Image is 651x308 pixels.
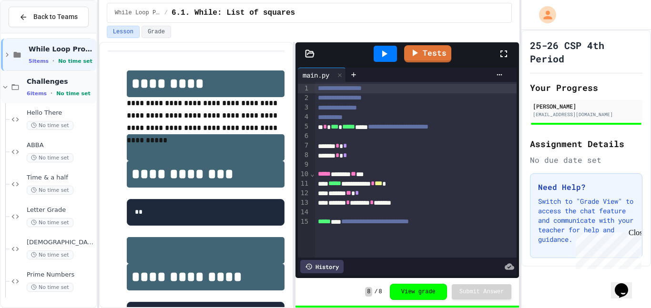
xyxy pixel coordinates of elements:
[52,57,54,65] span: •
[9,7,89,27] button: Back to Teams
[300,260,344,273] div: History
[27,141,94,149] span: ABBA
[298,189,310,198] div: 12
[529,4,559,26] div: My Account
[298,112,310,122] div: 4
[298,93,310,103] div: 2
[298,179,310,189] div: 11
[298,169,310,179] div: 10
[27,238,94,247] span: [DEMOGRAPHIC_DATA] Senator Eligibility
[530,154,642,166] div: No due date set
[572,229,641,269] iframe: chat widget
[27,283,73,292] span: No time set
[298,131,310,141] div: 6
[404,45,451,62] a: Tests
[538,197,634,244] p: Switch to "Grade View" to access the chat feature and communicate with your teacher for help and ...
[452,284,512,299] button: Submit Answer
[310,170,315,178] span: Fold line
[530,137,642,150] h2: Assignment Details
[298,84,310,93] div: 1
[298,160,310,169] div: 9
[142,26,171,38] button: Grade
[530,39,642,65] h1: 25-26 CSP 4th Period
[298,103,310,112] div: 3
[538,181,634,193] h3: Need Help?
[27,109,94,117] span: Hello There
[29,58,49,64] span: 5 items
[298,122,310,131] div: 5
[58,58,92,64] span: No time set
[298,68,346,82] div: main.py
[107,26,140,38] button: Lesson
[29,45,94,53] span: While Loop Projects
[27,153,73,162] span: No time set
[27,218,73,227] span: No time set
[459,288,504,296] span: Submit Answer
[298,70,334,80] div: main.py
[533,102,640,110] div: [PERSON_NAME]
[379,288,382,296] span: 8
[172,7,295,19] span: 6.1. While: List of squares
[298,217,310,227] div: 15
[298,208,310,217] div: 14
[390,284,447,300] button: View grade
[374,288,377,296] span: /
[33,12,78,22] span: Back to Teams
[298,141,310,150] div: 7
[533,111,640,118] div: [EMAIL_ADDRESS][DOMAIN_NAME]
[115,9,161,17] span: While Loop Projects
[27,90,47,97] span: 6 items
[365,287,372,297] span: 8
[27,121,73,130] span: No time set
[611,270,641,298] iframe: chat widget
[27,77,94,86] span: Challenges
[298,198,310,208] div: 13
[530,81,642,94] h2: Your Progress
[27,271,94,279] span: Prime Numbers
[27,186,73,195] span: No time set
[27,174,94,182] span: Time & a half
[27,206,94,214] span: Letter Grade
[27,250,73,259] span: No time set
[164,9,168,17] span: /
[298,150,310,160] div: 8
[51,89,52,97] span: •
[56,90,91,97] span: No time set
[4,4,66,60] div: Chat with us now!Close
